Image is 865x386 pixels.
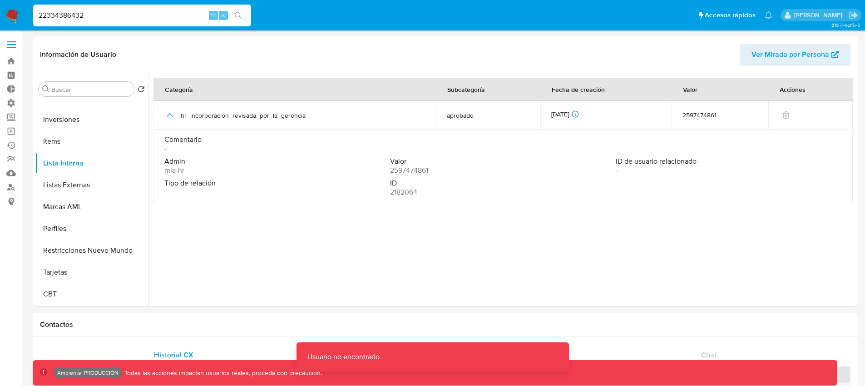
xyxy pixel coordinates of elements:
[33,10,251,21] input: Buscar usuario o caso...
[35,130,148,152] button: Items
[751,44,829,65] span: Ver Mirada por Persona
[35,196,148,218] button: Marcas AML
[51,85,130,94] input: Buscar
[35,218,148,240] button: Perfiles
[297,342,390,371] p: Usuario no encontrado
[122,369,322,377] p: Todas las acciones impactan usuarios reales, proceda con precaución.
[229,9,247,22] button: search-icon
[740,44,850,65] button: Ver Mirada por Persona
[154,350,193,360] span: Historial CX
[42,85,49,93] button: Buscar
[35,283,148,305] button: CBT
[138,85,145,95] button: Volver al orden por defecto
[705,10,756,20] span: Accesos rápidos
[765,11,772,19] a: Notificaciones
[57,371,119,375] p: Ambiente: PRODUCCIÓN
[794,11,845,20] p: federico.falavigna@mercadolibre.com
[222,11,225,20] span: s
[35,152,148,174] button: Lista Interna
[40,320,850,329] h1: Contactos
[35,240,148,261] button: Restricciones Nuevo Mundo
[40,50,116,59] h1: Información de Usuario
[35,109,148,130] button: Inversiones
[849,10,858,20] a: Salir
[35,261,148,283] button: Tarjetas
[35,174,148,196] button: Listas Externas
[210,11,217,20] span: ⌥
[701,350,717,360] span: Chat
